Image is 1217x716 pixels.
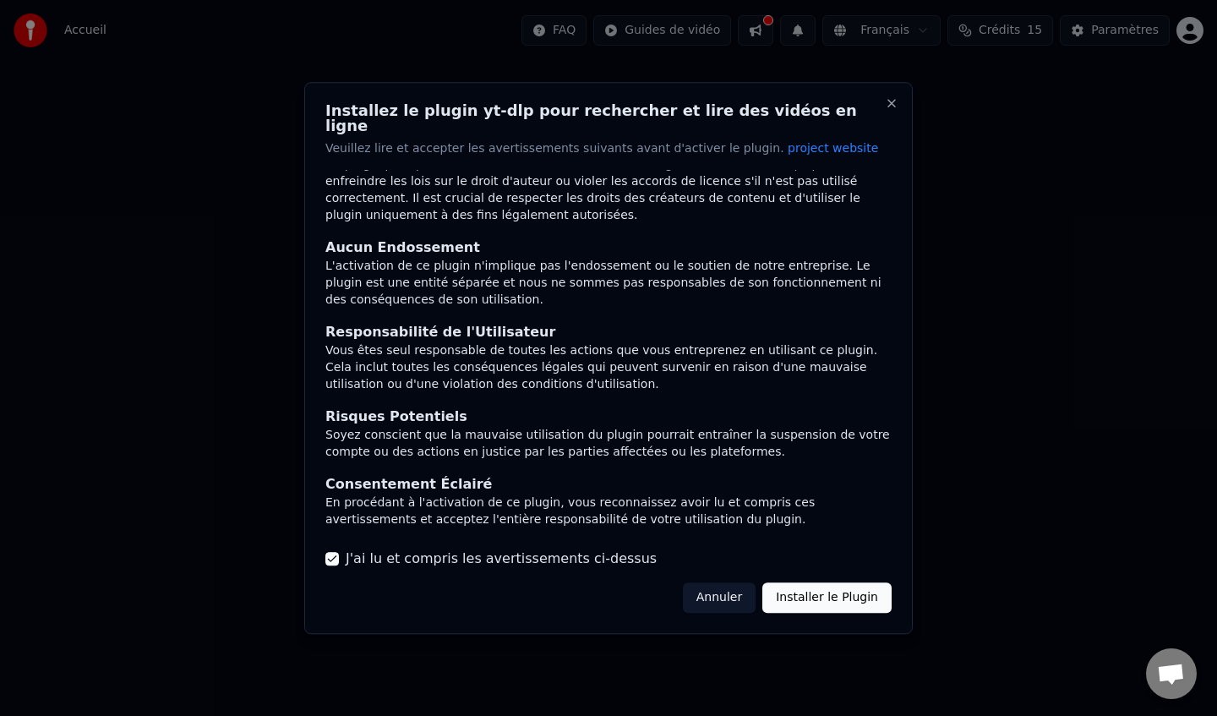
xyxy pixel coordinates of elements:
[325,238,892,259] div: Aucun Endossement
[325,323,892,343] div: Responsabilité de l'Utilisateur
[325,259,892,309] div: L'activation de ce plugin n'implique pas l'endossement ou le soutien de notre entreprise. Le plug...
[325,428,892,462] div: Soyez conscient que la mauvaise utilisation du plugin pourrait entraîner la suspension de votre c...
[325,103,892,134] h2: Installez le plugin yt-dlp pour rechercher et lire des vidéos en ligne
[325,140,892,157] p: Veuillez lire et accepter les avertissements suivants avant d'activer le plugin.
[762,582,892,613] button: Installer le Plugin
[325,157,892,225] div: Ce plugin peut permettre des actions (comme le téléchargement de contenu) qui pourraient enfreind...
[788,141,878,155] span: project website
[325,407,892,428] div: Risques Potentiels
[325,475,892,495] div: Consentement Éclairé
[325,495,892,529] div: En procédant à l'activation de ce plugin, vous reconnaissez avoir lu et compris ces avertissement...
[325,343,892,394] div: Vous êtes seul responsable de toutes les actions que vous entreprenez en utilisant ce plugin. Cel...
[346,549,657,569] label: J'ai lu et compris les avertissements ci-dessus
[683,582,756,613] button: Annuler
